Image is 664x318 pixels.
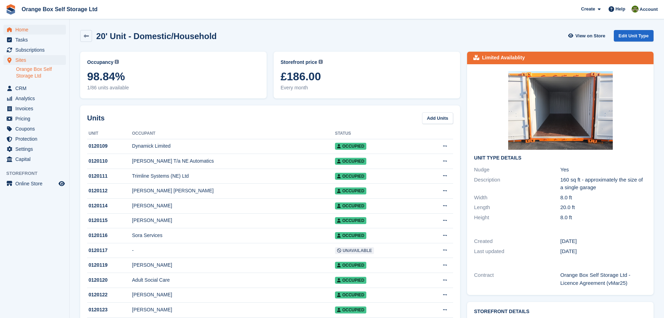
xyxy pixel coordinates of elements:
[15,25,57,35] span: Home
[15,55,57,65] span: Sites
[319,60,323,64] img: icon-info-grey-7440780725fd019a000dd9b08b2336e03edf1995a4989e88bcd33f0948082b44.svg
[474,155,647,161] h2: Unit Type details
[87,291,132,298] div: 0120122
[508,71,613,150] img: 345.JPG
[335,173,366,180] span: Occupied
[87,142,132,150] div: 0120109
[575,32,605,39] span: View on Store
[560,166,647,174] div: Yes
[3,134,66,144] a: menu
[474,309,647,315] h2: Storefront Details
[87,306,132,313] div: 0120123
[281,59,317,66] span: Storefront price
[15,144,57,154] span: Settings
[616,6,625,13] span: Help
[132,306,335,313] div: [PERSON_NAME]
[87,128,132,139] th: Unit
[58,179,66,188] a: Preview store
[614,30,654,42] a: Edit Unit Type
[132,172,335,180] div: Trimline Systems (NE) Ltd
[87,217,132,224] div: 0120115
[6,4,16,15] img: stora-icon-8386f47178a22dfd0bd8f6a31ec36ba5ce8667c1dd55bd0f319d3a0aa187defe.svg
[15,134,57,144] span: Protection
[15,114,57,124] span: Pricing
[560,237,647,245] div: [DATE]
[335,187,366,194] span: Occupied
[3,154,66,164] a: menu
[87,247,132,254] div: 0120117
[96,31,217,41] h2: 20' Unit - Domestic/Household
[474,204,560,212] div: Length
[87,276,132,284] div: 0120120
[3,94,66,103] a: menu
[335,247,374,254] span: Unavailable
[87,172,132,180] div: 0120111
[474,176,560,192] div: Description
[560,204,647,212] div: 20.0 ft
[3,144,66,154] a: menu
[15,94,57,103] span: Analytics
[3,35,66,45] a: menu
[132,243,335,258] td: -
[87,202,132,209] div: 0120114
[87,187,132,194] div: 0120112
[482,54,525,61] div: Limited Availablity
[15,179,57,188] span: Online Store
[581,6,595,13] span: Create
[281,84,453,91] span: Every month
[132,142,335,150] div: Dynamick Limited
[335,262,366,269] span: Occupied
[132,217,335,224] div: [PERSON_NAME]
[15,45,57,55] span: Subscriptions
[560,214,647,222] div: 8.0 ft
[3,45,66,55] a: menu
[474,166,560,174] div: Nudge
[281,70,453,83] span: £186.00
[15,83,57,93] span: CRM
[87,261,132,269] div: 0120119
[474,237,560,245] div: Created
[335,277,366,284] span: Occupied
[640,6,658,13] span: Account
[15,35,57,45] span: Tasks
[560,194,647,202] div: 8.0 ft
[335,143,366,150] span: Occupied
[87,157,132,165] div: 0120110
[132,128,335,139] th: Occupant
[3,179,66,188] a: menu
[3,124,66,134] a: menu
[335,306,366,313] span: Occupied
[474,214,560,222] div: Height
[335,202,366,209] span: Occupied
[87,70,260,83] span: 98.84%
[132,187,335,194] div: [PERSON_NAME] [PERSON_NAME]
[15,104,57,113] span: Invoices
[16,66,66,79] a: Orange Box Self Storage Ltd
[132,276,335,284] div: Adult Social Care
[422,112,453,124] a: Add Units
[19,3,100,15] a: Orange Box Self Storage Ltd
[6,170,69,177] span: Storefront
[132,291,335,298] div: [PERSON_NAME]
[115,60,119,64] img: icon-info-grey-7440780725fd019a000dd9b08b2336e03edf1995a4989e88bcd33f0948082b44.svg
[335,128,421,139] th: Status
[632,6,639,13] img: Pippa White
[132,157,335,165] div: [PERSON_NAME] T/a NE Automatics
[132,261,335,269] div: [PERSON_NAME]
[335,158,366,165] span: Occupied
[3,55,66,65] a: menu
[15,124,57,134] span: Coupons
[474,194,560,202] div: Width
[3,25,66,35] a: menu
[335,291,366,298] span: Occupied
[87,84,260,91] span: 1/86 units available
[15,154,57,164] span: Capital
[132,202,335,209] div: [PERSON_NAME]
[474,271,560,287] div: Contract
[560,176,647,192] div: 160 sq ft - approximately the size of a single garage
[87,232,132,239] div: 0120116
[560,271,647,287] div: Orange Box Self Storage Ltd - Licence Agreement (vMar25)
[335,232,366,239] span: Occupied
[3,83,66,93] a: menu
[87,113,105,123] h2: Units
